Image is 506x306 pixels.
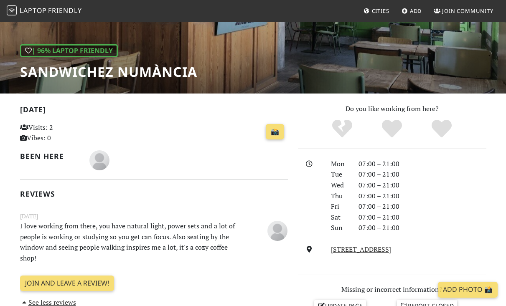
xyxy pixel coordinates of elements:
[298,104,486,114] p: Do you like working from here?
[367,119,417,139] div: Yes
[48,6,81,15] span: Friendly
[326,191,353,202] div: Thu
[430,3,497,18] a: Join Community
[20,122,103,144] p: Visits: 2 Vibes: 0
[326,212,353,223] div: Sat
[442,7,493,15] span: Join Community
[89,150,109,170] img: blank-535327c66bd565773addf3077783bbfce4b00ec00e9fd257753287c682c7fa38.png
[360,3,393,18] a: Cities
[331,245,391,254] a: [STREET_ADDRESS]
[267,225,287,235] span: María Lirio
[20,6,47,15] span: Laptop
[7,4,82,18] a: LaptopFriendly LaptopFriendly
[398,3,425,18] a: Add
[20,44,118,58] div: | 96% Laptop Friendly
[353,201,491,212] div: 07:00 – 21:00
[326,169,353,180] div: Tue
[20,152,79,161] h2: Been here
[326,223,353,233] div: Sun
[20,190,288,198] h2: Reviews
[326,201,353,212] div: Fri
[410,7,422,15] span: Add
[20,64,197,80] h1: SandwiChez Numància
[267,221,287,241] img: blank-535327c66bd565773addf3077783bbfce4b00ec00e9fd257753287c682c7fa38.png
[353,159,491,169] div: 07:00 – 21:00
[15,212,293,221] small: [DATE]
[20,276,114,291] a: Join and leave a review!
[353,169,491,180] div: 07:00 – 21:00
[20,105,288,117] h2: [DATE]
[353,191,491,202] div: 07:00 – 21:00
[7,5,17,15] img: LaptopFriendly
[438,282,498,298] a: Add Photo 📸
[15,221,247,263] p: I love working from there, you have natural light, power sets and a lot of people is working or s...
[353,223,491,233] div: 07:00 – 21:00
[326,159,353,169] div: Mon
[318,119,367,139] div: No
[266,124,284,140] a: 📸
[89,155,109,164] span: María Lirio
[417,119,466,139] div: Definitely!
[326,180,353,191] div: Wed
[353,212,491,223] div: 07:00 – 21:00
[298,284,486,295] p: Missing or incorrect information?
[372,7,389,15] span: Cities
[353,180,491,191] div: 07:00 – 21:00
